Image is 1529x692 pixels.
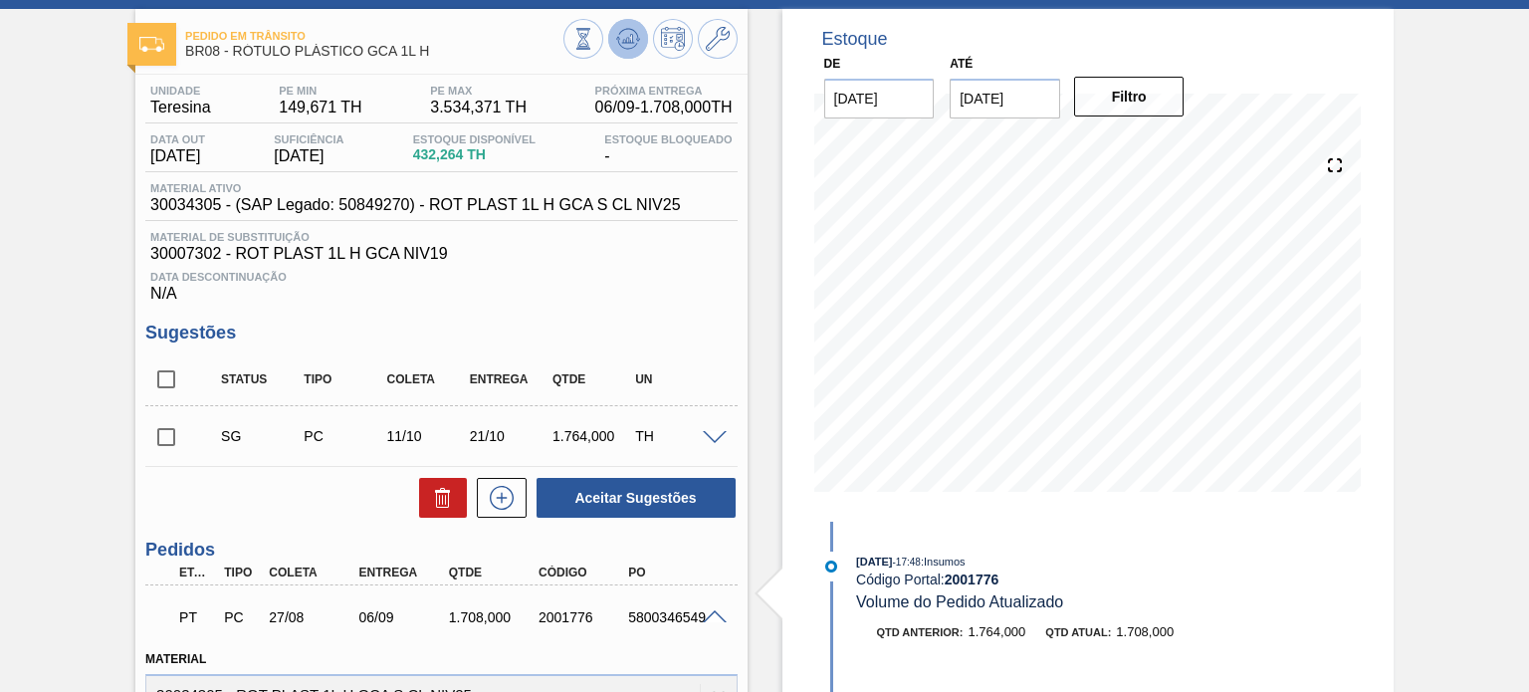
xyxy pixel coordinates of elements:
[150,85,210,97] span: Unidade
[1074,77,1185,116] button: Filtro
[465,428,555,444] div: 21/10/2025
[299,428,389,444] div: Pedido de Compra
[623,566,722,579] div: PO
[216,428,307,444] div: Sugestão Criada
[430,85,527,97] span: PE MAX
[1116,624,1174,639] span: 1.708,000
[824,57,841,71] label: De
[150,231,732,243] span: Material de Substituição
[279,85,361,97] span: PE MIN
[856,572,1329,587] div: Código Portal:
[547,428,638,444] div: 1.764,000
[824,79,935,118] input: dd/mm/yyyy
[563,19,603,59] button: Visão Geral dos Estoques
[150,147,205,165] span: [DATE]
[264,566,362,579] div: Coleta
[219,609,264,625] div: Pedido de Compra
[630,372,721,386] div: UN
[354,566,453,579] div: Entrega
[599,133,737,165] div: -
[856,593,1063,610] span: Volume do Pedido Atualizado
[595,85,733,97] span: Próxima Entrega
[698,19,738,59] button: Ir ao Master Data / Geral
[279,99,361,116] span: 149,671 TH
[174,566,219,579] div: Etapa
[145,263,737,303] div: N/A
[527,476,738,520] div: Aceitar Sugestões
[185,44,562,59] span: BR08 - RÓTULO PLÁSTICO GCA 1L H
[150,99,210,116] span: Teresina
[179,609,214,625] p: PT
[150,133,205,145] span: Data out
[822,29,888,50] div: Estoque
[274,133,343,145] span: Suficiência
[444,566,543,579] div: Qtde
[534,566,632,579] div: Código
[653,19,693,59] button: Programar Estoque
[595,99,733,116] span: 06/09 - 1.708,000 TH
[893,557,921,568] span: - 17:48
[825,561,837,573] img: atual
[382,428,473,444] div: 11/10/2025
[145,540,737,561] h3: Pedidos
[174,595,219,639] div: Pedido em Trânsito
[467,478,527,518] div: Nova sugestão
[465,372,555,386] div: Entrega
[547,372,638,386] div: Qtde
[274,147,343,165] span: [DATE]
[950,79,1060,118] input: dd/mm/yyyy
[216,372,307,386] div: Status
[608,19,648,59] button: Atualizar Gráfico
[264,609,362,625] div: 27/08/2025
[537,478,736,518] button: Aceitar Sugestões
[604,133,732,145] span: Estoque Bloqueado
[534,609,632,625] div: 2001776
[150,271,732,283] span: Data Descontinuação
[354,609,453,625] div: 06/09/2025
[139,37,164,52] img: Ícone
[299,372,389,386] div: Tipo
[945,572,999,587] strong: 2001776
[409,478,467,518] div: Excluir Sugestões
[413,133,536,145] span: Estoque Disponível
[150,245,732,263] span: 30007302 - ROT PLAST 1L H GCA NIV19
[185,30,562,42] span: Pedido em Trânsito
[145,652,206,666] label: Material
[150,182,680,194] span: Material ativo
[1045,626,1111,638] span: Qtd atual:
[444,609,543,625] div: 1.708,000
[623,609,722,625] div: 5800346549
[413,147,536,162] span: 432,264 TH
[856,556,892,568] span: [DATE]
[145,323,737,344] h3: Sugestões
[877,626,964,638] span: Qtd anterior:
[382,372,473,386] div: Coleta
[219,566,264,579] div: Tipo
[430,99,527,116] span: 3.534,371 TH
[950,57,973,71] label: Até
[921,556,966,568] span: : Insumos
[630,428,721,444] div: TH
[150,196,680,214] span: 30034305 - (SAP Legado: 50849270) - ROT PLAST 1L H GCA S CL NIV25
[968,624,1025,639] span: 1.764,000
